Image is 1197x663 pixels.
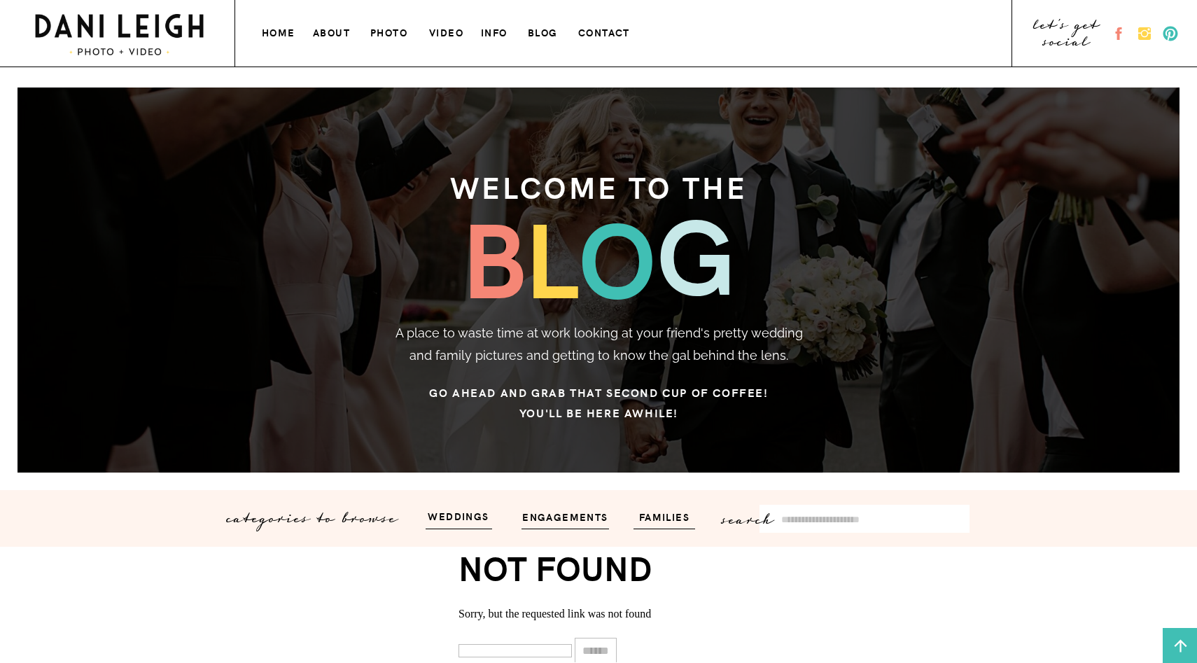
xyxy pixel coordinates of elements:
[578,202,682,309] h3: o
[392,322,806,371] p: A place to waste time at work looking at your friend's pretty wedding and family pictures and get...
[578,24,633,39] a: contact
[458,608,738,620] p: Sorry, but the requested link was not found
[528,24,561,39] a: blog
[458,547,738,587] h1: Not Found
[416,508,500,524] a: weddings
[657,198,736,308] h3: g
[336,382,862,418] h3: Go ahead and grab that second cup of coffee! You'll be here awhile!
[370,24,409,39] a: photo
[370,160,828,201] h3: welcome to the
[429,24,465,39] a: VIDEO
[630,508,699,524] a: families
[313,24,351,39] a: about
[481,24,510,39] a: info
[227,505,407,522] p: categories to browse
[517,508,613,524] a: engagements
[262,24,297,39] a: home
[461,202,556,302] h3: b
[1032,22,1102,46] a: let's get social
[722,506,789,523] p: search
[524,202,605,308] h3: l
